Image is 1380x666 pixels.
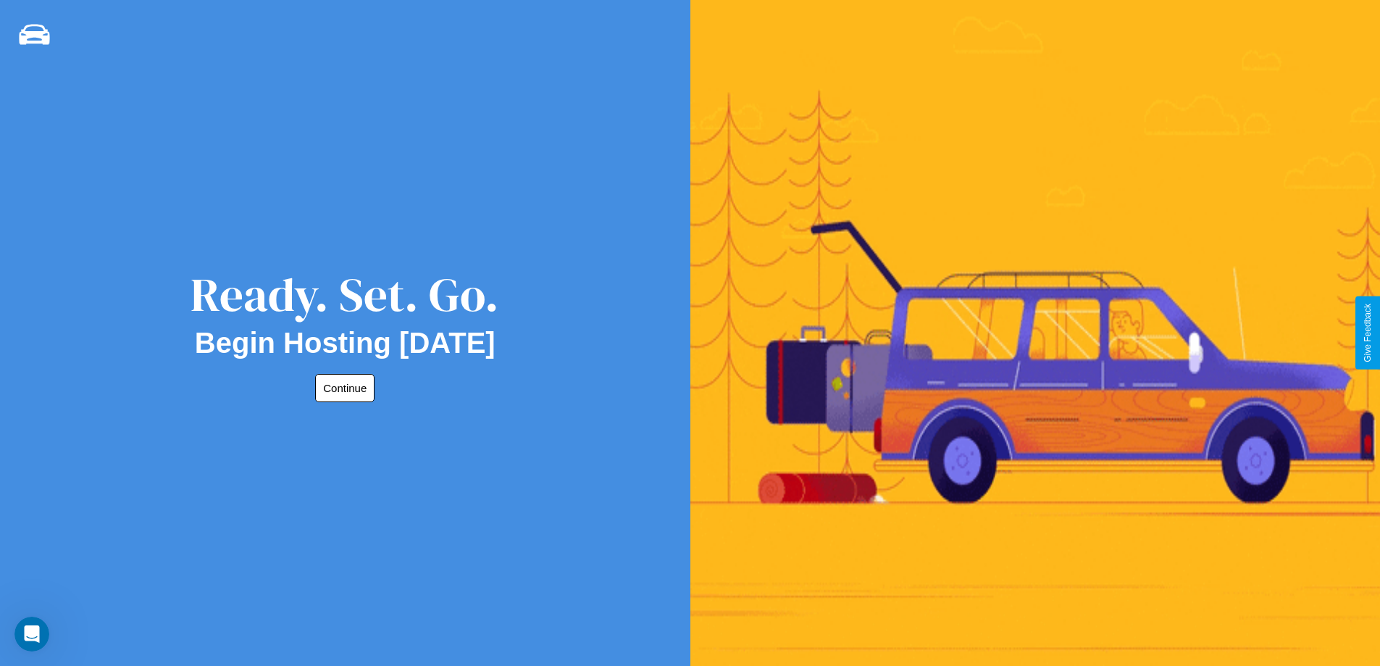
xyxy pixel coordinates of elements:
h2: Begin Hosting [DATE] [195,327,495,359]
div: Ready. Set. Go. [191,262,499,327]
div: Give Feedback [1363,304,1373,362]
button: Continue [315,374,375,402]
iframe: Intercom live chat [14,617,49,652]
